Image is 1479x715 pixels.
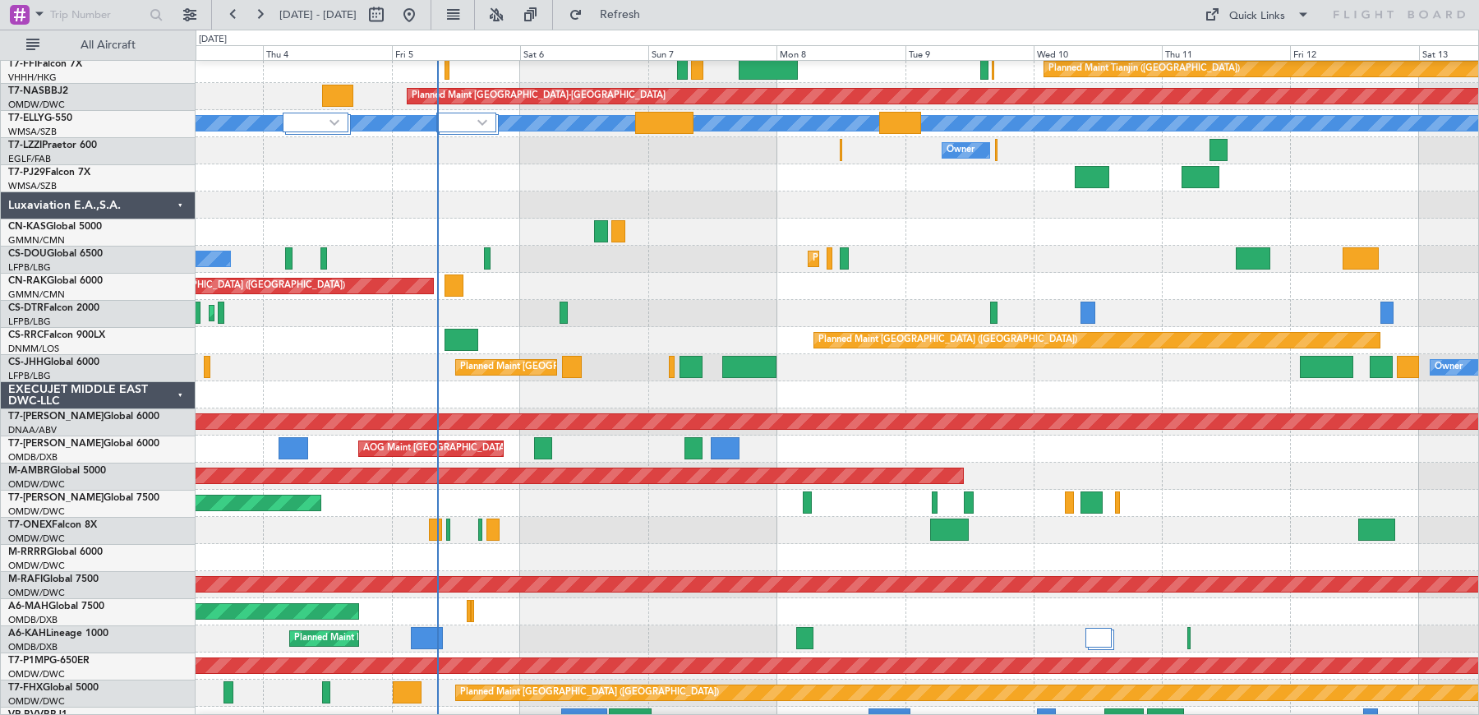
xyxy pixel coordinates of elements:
[75,274,345,298] div: Unplanned Maint [GEOGRAPHIC_DATA] ([GEOGRAPHIC_DATA])
[8,656,49,666] span: T7-P1MP
[8,168,45,178] span: T7-PJ29
[561,2,660,28] button: Refresh
[8,493,159,503] a: T7-[PERSON_NAME]Global 7500
[8,533,65,545] a: OMDW/DWC
[8,547,47,557] span: M-RRRR
[8,683,99,693] a: T7-FHXGlobal 5000
[1162,45,1290,60] div: Thu 11
[8,316,51,328] a: LFPB/LBG
[18,32,178,58] button: All Aircraft
[263,45,391,60] div: Thu 4
[8,180,57,192] a: WMSA/SZB
[520,45,648,60] div: Sat 6
[8,370,51,382] a: LFPB/LBG
[8,520,97,530] a: T7-ONEXFalcon 8X
[8,357,99,367] a: CS-JHHGlobal 6000
[8,276,47,286] span: CN-RAK
[8,439,104,449] span: T7-[PERSON_NAME]
[586,9,655,21] span: Refresh
[8,614,58,626] a: OMDB/DXB
[8,466,50,476] span: M-AMBR
[8,668,65,680] a: OMDW/DWC
[8,574,43,584] span: M-RAFI
[8,478,65,491] a: OMDW/DWC
[8,288,65,301] a: GMMN/CMN
[412,84,666,108] div: Planned Maint [GEOGRAPHIC_DATA]-[GEOGRAPHIC_DATA]
[8,547,103,557] a: M-RRRRGlobal 6000
[43,39,173,51] span: All Aircraft
[8,71,57,84] a: VHHH/HKG
[8,303,44,313] span: CS-DTR
[8,99,65,111] a: OMDW/DWC
[199,33,227,47] div: [DATE]
[8,412,159,422] a: T7-[PERSON_NAME]Global 6000
[8,168,90,178] a: T7-PJ29Falcon 7X
[8,343,59,355] a: DNMM/LOS
[392,45,520,60] div: Fri 5
[8,560,65,572] a: OMDW/DWC
[8,330,105,340] a: CS-RRCFalcon 900LX
[8,695,65,708] a: OMDW/DWC
[8,234,65,247] a: GMMN/CMN
[8,412,104,422] span: T7-[PERSON_NAME]
[8,261,51,274] a: LFPB/LBG
[648,45,776,60] div: Sun 7
[1196,2,1318,28] button: Quick Links
[294,626,456,651] div: Planned Maint Dubai (Al Maktoum Intl)
[1048,57,1240,81] div: Planned Maint Tianjin ([GEOGRAPHIC_DATA])
[8,683,43,693] span: T7-FHX
[818,328,1077,353] div: Planned Maint [GEOGRAPHIC_DATA] ([GEOGRAPHIC_DATA])
[8,249,47,259] span: CS-DOU
[8,153,51,165] a: EGLF/FAB
[8,656,90,666] a: T7-P1MPG-650ER
[8,629,46,639] span: A6-KAH
[8,587,65,599] a: OMDW/DWC
[279,7,357,22] span: [DATE] - [DATE]
[8,59,37,69] span: T7-FFI
[50,2,145,27] input: Trip Number
[363,436,555,461] div: AOG Maint [GEOGRAPHIC_DATA] (Dubai Intl)
[8,59,82,69] a: T7-FFIFalcon 7X
[329,119,339,126] img: arrow-gray.svg
[8,86,68,96] a: T7-NASBBJ2
[8,113,44,123] span: T7-ELLY
[1034,45,1162,60] div: Wed 10
[8,439,159,449] a: T7-[PERSON_NAME]Global 6000
[8,574,99,584] a: M-RAFIGlobal 7500
[947,138,974,163] div: Owner
[8,249,103,259] a: CS-DOUGlobal 6500
[8,520,52,530] span: T7-ONEX
[8,303,99,313] a: CS-DTRFalcon 2000
[8,113,72,123] a: T7-ELLYG-550
[8,276,103,286] a: CN-RAKGlobal 6000
[8,330,44,340] span: CS-RRC
[1290,45,1418,60] div: Fri 12
[8,424,57,436] a: DNAA/ABV
[8,141,97,150] a: T7-LZZIPraetor 600
[8,466,106,476] a: M-AMBRGlobal 5000
[8,602,48,611] span: A6-MAH
[8,505,65,518] a: OMDW/DWC
[8,222,102,232] a: CN-KASGlobal 5000
[8,629,108,639] a: A6-KAHLineage 1000
[1229,8,1285,25] div: Quick Links
[8,641,58,653] a: OMDB/DXB
[135,45,263,60] div: Wed 3
[813,247,1071,271] div: Planned Maint [GEOGRAPHIC_DATA] ([GEOGRAPHIC_DATA])
[1435,355,1463,380] div: Owner
[776,45,905,60] div: Mon 8
[477,119,487,126] img: arrow-gray.svg
[8,602,104,611] a: A6-MAHGlobal 7500
[8,451,58,464] a: OMDB/DXB
[8,493,104,503] span: T7-[PERSON_NAME]
[905,45,1034,60] div: Tue 9
[8,86,44,96] span: T7-NAS
[8,126,57,138] a: WMSA/SZB
[8,222,46,232] span: CN-KAS
[8,141,42,150] span: T7-LZZI
[460,680,719,705] div: Planned Maint [GEOGRAPHIC_DATA] ([GEOGRAPHIC_DATA])
[8,357,44,367] span: CS-JHH
[460,355,719,380] div: Planned Maint [GEOGRAPHIC_DATA] ([GEOGRAPHIC_DATA])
